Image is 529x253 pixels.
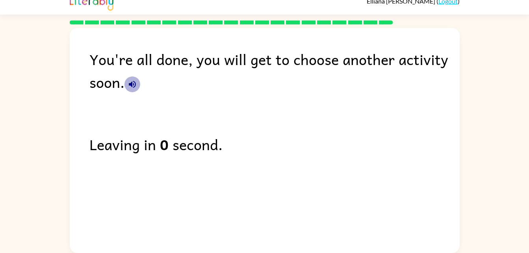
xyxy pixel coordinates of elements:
[160,133,169,156] b: 0
[89,133,460,156] div: Leaving in second.
[89,48,460,93] div: You're all done, you will get to choose another activity soon.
